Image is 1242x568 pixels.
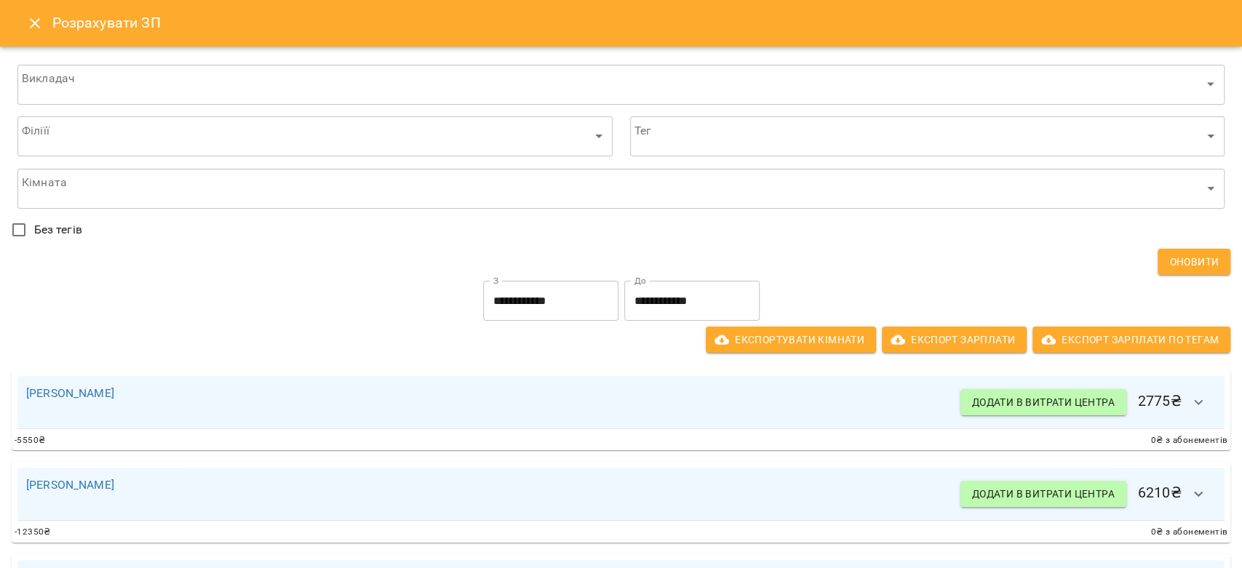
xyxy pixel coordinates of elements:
[34,221,82,239] span: Без тегів
[17,168,1225,209] div: ​
[1032,327,1230,353] button: Експорт Зарплати по тегам
[17,64,1225,105] div: ​
[26,478,114,492] a: [PERSON_NAME]
[960,389,1126,415] button: Додати в витрати центра
[17,116,613,157] div: ​
[1151,433,1227,448] span: 0 ₴ з абонементів
[972,485,1115,503] span: Додати в витрати центра
[882,327,1027,353] button: Експорт Зарплати
[1044,331,1219,348] span: Експорт Зарплати по тегам
[960,481,1126,507] button: Додати в витрати центра
[706,327,876,353] button: Експортувати кімнати
[1151,525,1227,540] span: 0 ₴ з абонементів
[1158,249,1230,275] button: Оновити
[960,476,1216,511] h6: 6210 ₴
[17,6,52,41] button: Close
[15,433,45,448] span: -5550 ₴
[717,331,864,348] span: Експортувати кімнати
[630,116,1225,157] div: ​
[893,331,1015,348] span: Експорт Зарплати
[26,386,114,400] a: [PERSON_NAME]
[52,12,1225,34] h6: Розрахувати ЗП
[972,393,1115,411] span: Додати в витрати центра
[960,385,1216,420] h6: 2775 ₴
[15,525,51,540] span: -12350 ₴
[1169,253,1219,271] span: Оновити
